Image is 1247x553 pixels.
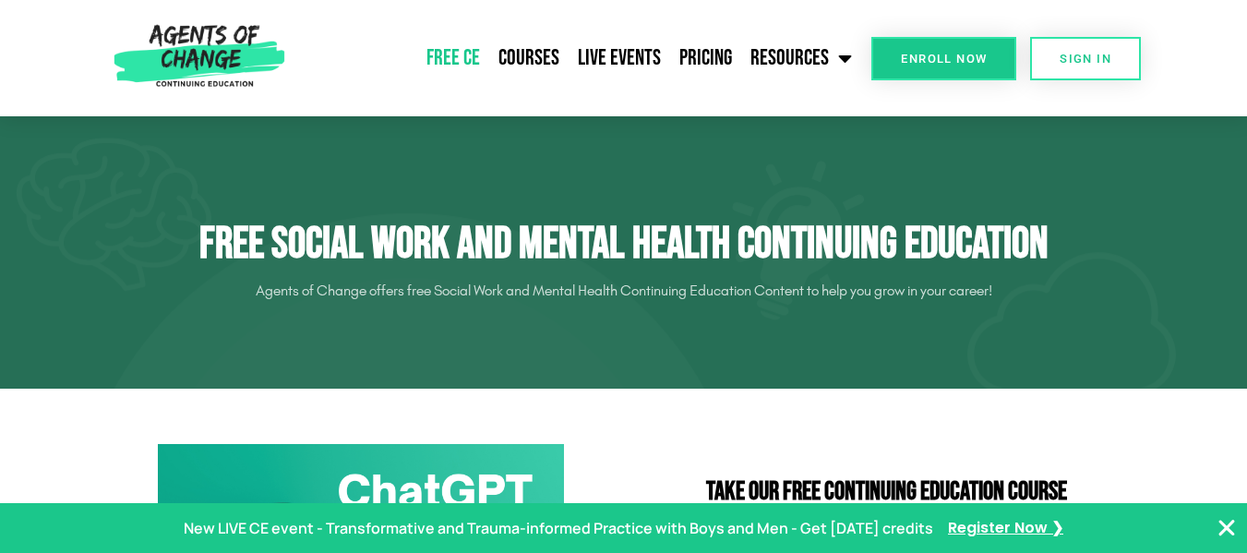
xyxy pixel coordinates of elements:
[569,35,670,81] a: Live Events
[1060,53,1111,65] span: SIGN IN
[741,35,861,81] a: Resources
[633,479,1141,505] h2: Take Our FREE Continuing Education Course
[417,35,489,81] a: Free CE
[107,276,1141,306] p: Agents of Change offers free Social Work and Mental Health Continuing Education Content to help y...
[293,35,862,81] nav: Menu
[1030,37,1141,80] a: SIGN IN
[107,218,1141,271] h1: Free Social Work and Mental Health Continuing Education
[670,35,741,81] a: Pricing
[184,515,933,542] p: New LIVE CE event - Transformative and Trauma-informed Practice with Boys and Men - Get [DATE] cr...
[948,515,1063,542] a: Register Now ❯
[901,53,987,65] span: Enroll Now
[1216,517,1238,539] button: Close Banner
[871,37,1016,80] a: Enroll Now
[489,35,569,81] a: Courses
